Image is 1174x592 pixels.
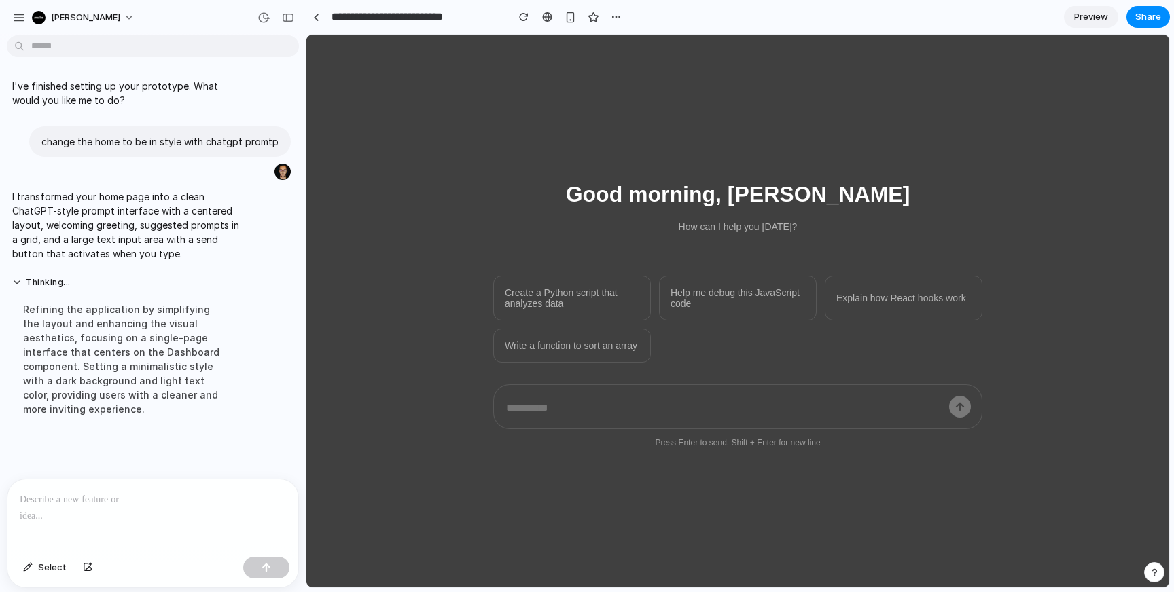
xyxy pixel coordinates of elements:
span: Share [1135,10,1161,24]
div: Refining the application by simplifying the layout and enhancing the visual aesthetics, focusing ... [12,294,239,424]
p: Press Enter to send, Shift + Enter for new line [187,403,676,414]
button: Help me debug this JavaScript code [353,241,510,286]
button: Select [16,557,73,578]
p: How can I help you [DATE]? [260,185,604,199]
h1: Good morning, [PERSON_NAME] [260,145,604,176]
button: Create a Python script that analyzes data [187,241,344,286]
span: [PERSON_NAME] [51,11,120,24]
button: [PERSON_NAME] [26,7,141,29]
span: Preview [1074,10,1108,24]
p: I transformed your home page into a clean ChatGPT-style prompt interface with a centered layout, ... [12,189,239,261]
button: Write a function to sort an array [187,294,344,328]
p: change the home to be in style with chatgpt promtp [41,134,279,149]
span: Select [38,561,67,574]
a: Preview [1064,6,1118,28]
button: Explain how React hooks work [518,241,676,286]
button: Share [1126,6,1170,28]
p: I've finished setting up your prototype. What would you like me to do? [12,79,239,107]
